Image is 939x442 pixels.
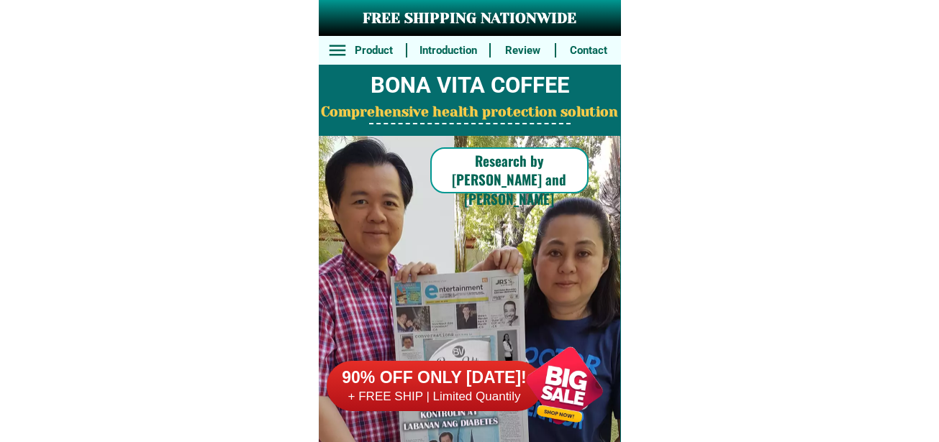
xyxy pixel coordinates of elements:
[564,42,613,59] h6: Contact
[327,389,543,405] h6: + FREE SHIP | Limited Quantily
[327,367,543,389] h6: 90% OFF ONLY [DATE]!
[319,8,621,29] h3: FREE SHIPPING NATIONWIDE
[319,69,621,103] h2: BONA VITA COFFEE
[430,151,589,208] h6: Research by [PERSON_NAME] and [PERSON_NAME]
[499,42,548,59] h6: Review
[414,42,481,59] h6: Introduction
[349,42,398,59] h6: Product
[319,102,621,123] h2: Comprehensive health protection solution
